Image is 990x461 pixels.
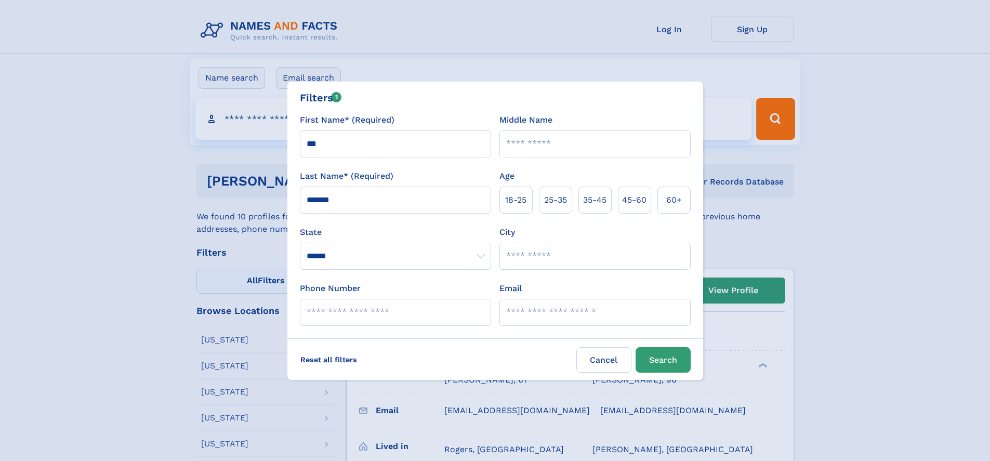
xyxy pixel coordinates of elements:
label: First Name* (Required) [300,114,394,126]
button: Search [636,347,691,373]
label: City [499,226,515,239]
span: 35‑45 [583,194,606,206]
label: Age [499,170,514,182]
label: Reset all filters [294,347,364,372]
label: Last Name* (Required) [300,170,393,182]
label: State [300,226,491,239]
span: 25‑35 [544,194,567,206]
label: Middle Name [499,114,552,126]
label: Phone Number [300,282,361,295]
div: Filters [300,90,342,106]
span: 60+ [666,194,682,206]
label: Email [499,282,522,295]
span: 18‑25 [505,194,526,206]
label: Cancel [576,347,631,373]
span: 45‑60 [622,194,646,206]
